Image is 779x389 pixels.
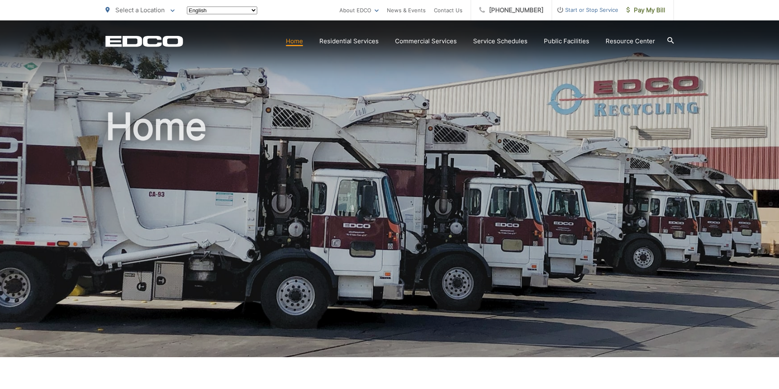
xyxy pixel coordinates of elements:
a: Contact Us [434,5,462,15]
a: Public Facilities [544,36,589,46]
a: Service Schedules [473,36,528,46]
select: Select a language [187,7,257,14]
a: Home [286,36,303,46]
a: Commercial Services [395,36,457,46]
h1: Home [106,106,674,365]
span: Pay My Bill [626,5,665,15]
a: Resource Center [606,36,655,46]
span: Select a Location [115,6,165,14]
a: About EDCO [339,5,379,15]
a: News & Events [387,5,426,15]
a: Residential Services [319,36,379,46]
a: EDCD logo. Return to the homepage. [106,36,183,47]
